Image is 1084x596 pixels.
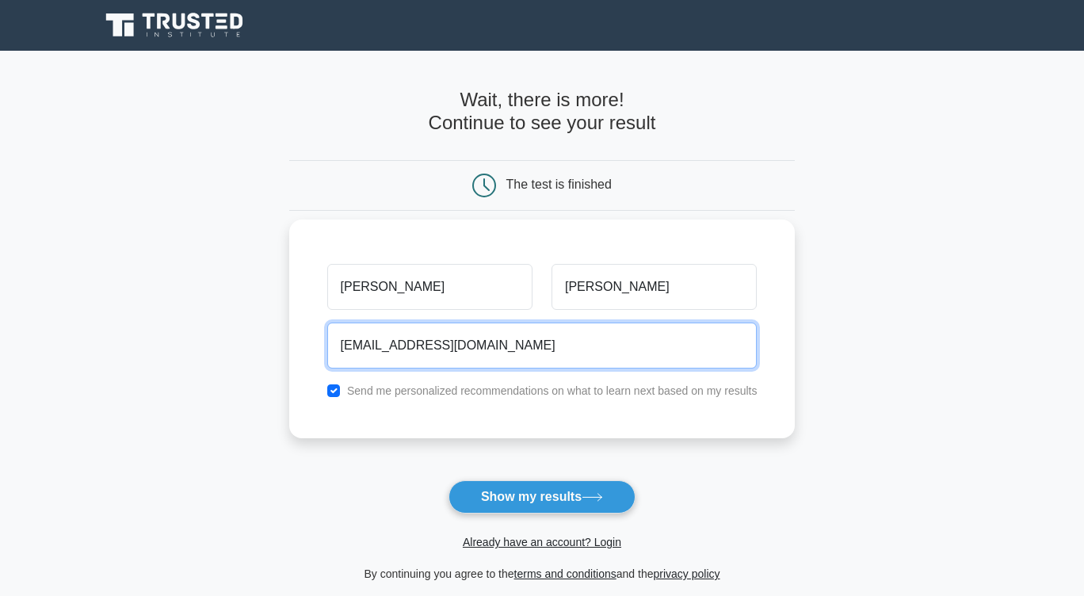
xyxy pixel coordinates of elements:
[289,89,796,135] h4: Wait, there is more! Continue to see your result
[280,564,805,583] div: By continuing you agree to the and the
[552,264,757,310] input: Last name
[463,536,621,548] a: Already have an account? Login
[448,480,636,514] button: Show my results
[654,567,720,580] a: privacy policy
[347,384,758,397] label: Send me personalized recommendations on what to learn next based on my results
[506,178,612,191] div: The test is finished
[514,567,616,580] a: terms and conditions
[327,323,758,369] input: Email
[327,264,532,310] input: First name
